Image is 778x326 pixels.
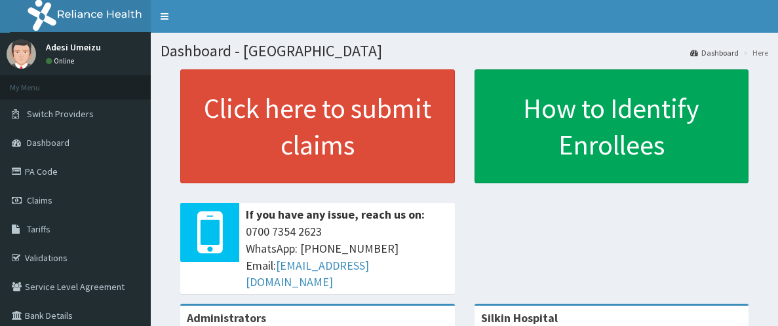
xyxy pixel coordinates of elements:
[246,258,369,290] a: [EMAIL_ADDRESS][DOMAIN_NAME]
[27,137,69,149] span: Dashboard
[481,310,558,325] strong: Silkin Hospital
[161,43,768,60] h1: Dashboard - [GEOGRAPHIC_DATA]
[246,223,448,291] span: 0700 7354 2623 WhatsApp: [PHONE_NUMBER] Email:
[46,43,101,52] p: Adesi Umeizu
[246,207,425,222] b: If you have any issue, reach us on:
[27,223,50,235] span: Tariffs
[740,47,768,58] li: Here
[27,194,52,206] span: Claims
[690,47,739,58] a: Dashboard
[180,69,455,183] a: Click here to submit claims
[27,108,94,120] span: Switch Providers
[46,56,77,65] a: Online
[7,39,36,69] img: User Image
[187,310,266,325] b: Administrators
[475,69,749,183] a: How to Identify Enrollees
